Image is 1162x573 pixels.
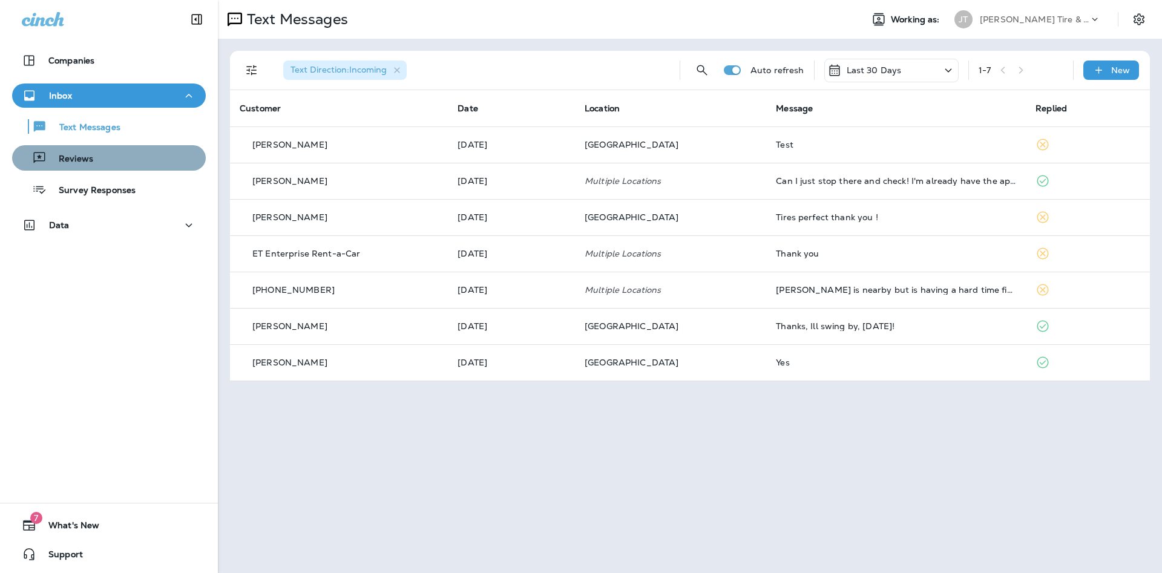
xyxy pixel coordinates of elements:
[47,122,120,134] p: Text Messages
[776,140,1016,149] div: Test
[690,58,714,82] button: Search Messages
[980,15,1089,24] p: [PERSON_NAME] Tire & Auto
[240,58,264,82] button: Filters
[776,212,1016,222] div: Tires perfect thank you !
[776,321,1016,331] div: Thanks, Ill swing by, Monday!
[458,285,565,295] p: Sep 8, 2025 03:44 PM
[252,212,327,222] p: [PERSON_NAME]
[252,358,327,367] p: [PERSON_NAME]
[776,176,1016,186] div: Can I just stop there and check! I'm already have the appointment right!?
[776,358,1016,367] div: Yes
[283,61,407,80] div: Text Direction:Incoming
[240,103,281,114] span: Customer
[12,513,206,537] button: 7What's New
[12,83,206,108] button: Inbox
[585,103,620,114] span: Location
[458,176,565,186] p: Sep 17, 2025 01:36 PM
[12,114,206,139] button: Text Messages
[1128,8,1150,30] button: Settings
[585,176,757,186] p: Multiple Locations
[12,48,206,73] button: Companies
[12,145,206,171] button: Reviews
[776,249,1016,258] div: Thank you
[458,140,565,149] p: Sep 22, 2025 01:43 PM
[458,321,565,331] p: Sep 5, 2025 06:30 PM
[252,176,327,186] p: [PERSON_NAME]
[12,213,206,237] button: Data
[12,542,206,566] button: Support
[891,15,942,25] span: Working as:
[242,10,348,28] p: Text Messages
[290,64,387,75] span: Text Direction : Incoming
[47,185,136,197] p: Survey Responses
[585,321,678,332] span: [GEOGRAPHIC_DATA]
[458,103,478,114] span: Date
[847,65,902,75] p: Last 30 Days
[1036,103,1067,114] span: Replied
[47,154,93,165] p: Reviews
[458,249,565,258] p: Sep 12, 2025 03:37 PM
[30,512,42,524] span: 7
[585,357,678,368] span: [GEOGRAPHIC_DATA]
[252,321,327,331] p: [PERSON_NAME]
[750,65,804,75] p: Auto refresh
[180,7,214,31] button: Collapse Sidebar
[954,10,973,28] div: JT
[48,56,94,65] p: Companies
[458,358,565,367] p: Sep 3, 2025 02:09 PM
[12,177,206,202] button: Survey Responses
[49,220,70,230] p: Data
[979,65,991,75] div: 1 - 7
[252,249,360,258] p: ET Enterprise Rent-a-Car
[36,520,99,535] span: What's New
[458,212,565,222] p: Sep 16, 2025 05:01 PM
[585,285,757,295] p: Multiple Locations
[585,212,678,223] span: [GEOGRAPHIC_DATA]
[252,140,327,149] p: [PERSON_NAME]
[49,91,72,100] p: Inbox
[1111,65,1130,75] p: New
[252,285,335,295] p: [PHONE_NUMBER]
[585,249,757,258] p: Multiple Locations
[585,139,678,150] span: [GEOGRAPHIC_DATA]
[36,549,83,564] span: Support
[776,285,1016,295] div: Megan is nearby but is having a hard time finding your address. Try calling or texting them at +1...
[776,103,813,114] span: Message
